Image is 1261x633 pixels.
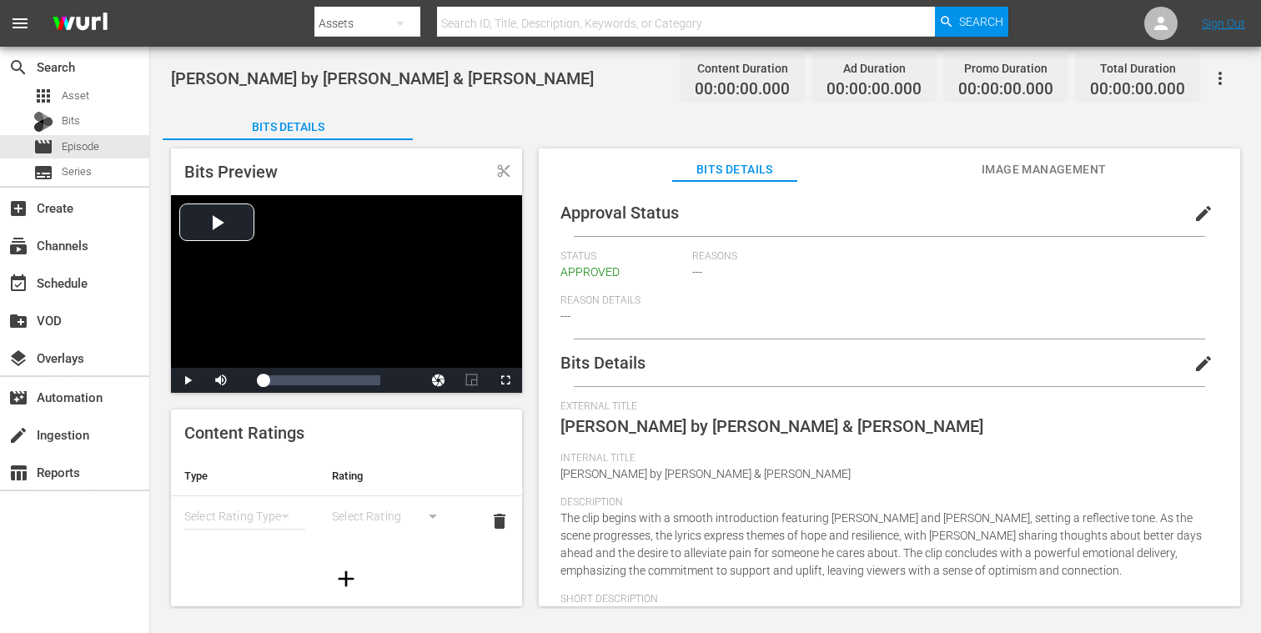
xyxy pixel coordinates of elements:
span: Search [8,58,28,78]
span: Search [959,7,1003,37]
span: Channels [8,236,28,256]
span: edit [1193,203,1213,224]
span: Clipped [496,163,511,178]
span: 00:00:00.000 [1090,80,1185,99]
button: Bits Details [163,107,413,140]
span: Series [62,163,92,180]
div: Ad Duration [826,57,922,80]
div: Bits [33,112,53,132]
button: Picture-in-Picture [455,368,489,393]
a: Sign Out [1202,17,1245,30]
span: Reason Details [560,294,1210,308]
div: Promo Duration [958,57,1053,80]
span: Create [8,198,28,219]
span: [PERSON_NAME] by [PERSON_NAME] & [PERSON_NAME] [560,416,983,436]
table: simple table [171,456,522,548]
button: edit [1183,193,1223,234]
div: Progress Bar [263,375,380,385]
span: Schedule [8,274,28,294]
span: Bits Preview [184,162,278,182]
img: ans4CAIJ8jUAAAAAAAAAAAAAAAAAAAAAAAAgQb4GAAAAAAAAAAAAAAAAAAAAAAAAJMjXAAAAAAAAAAAAAAAAAAAAAAAAgAT5G... [40,4,120,43]
span: 00:00:00.000 [826,80,922,99]
span: Asset [62,88,89,104]
div: Content Duration [695,57,790,80]
span: 00:00:00.000 [958,80,1053,99]
span: Short Description [560,593,1210,606]
span: Automation [8,388,28,408]
span: Ingestion [8,425,28,445]
span: APPROVED [560,265,620,279]
span: Image Management [982,159,1107,180]
span: Description [560,496,1210,510]
button: edit [1183,344,1223,384]
span: 00:00:00.000 [695,80,790,99]
span: Asset [33,86,53,106]
button: Fullscreen [489,368,522,393]
span: The clip begins with a smooth introduction featuring [PERSON_NAME] and [PERSON_NAME], setting a r... [560,511,1202,577]
span: delete [490,511,510,531]
span: --- [560,309,570,323]
span: Bits Details [560,353,646,373]
span: Internal Title [560,452,1210,465]
span: Reports [8,463,28,483]
span: edit [1193,354,1213,374]
button: delete [480,501,520,541]
span: VOD [8,311,28,331]
th: Rating [319,456,466,496]
span: menu [10,13,30,33]
div: Bits Details [163,107,413,147]
div: Video Player [171,195,522,393]
span: Overlays [8,349,28,369]
button: Play [171,368,204,393]
span: Reasons [692,250,1210,264]
span: --- [560,608,570,621]
span: Approval Status [560,203,679,223]
span: Bits Details [672,159,797,180]
button: Mute [204,368,238,393]
button: Jump To Time [422,368,455,393]
button: Search [935,7,1008,37]
span: Episode [33,137,53,157]
span: [PERSON_NAME] by [PERSON_NAME] & [PERSON_NAME] [560,467,851,480]
span: Episode [62,138,99,155]
span: Content Ratings [184,423,304,443]
span: Bits [62,113,80,129]
th: Type [171,456,319,496]
div: Total Duration [1090,57,1185,80]
span: External Title [560,400,1210,414]
span: Status [560,250,684,264]
span: --- [692,265,702,279]
span: Series [33,163,53,183]
span: [PERSON_NAME] by [PERSON_NAME] & [PERSON_NAME] [171,68,594,88]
